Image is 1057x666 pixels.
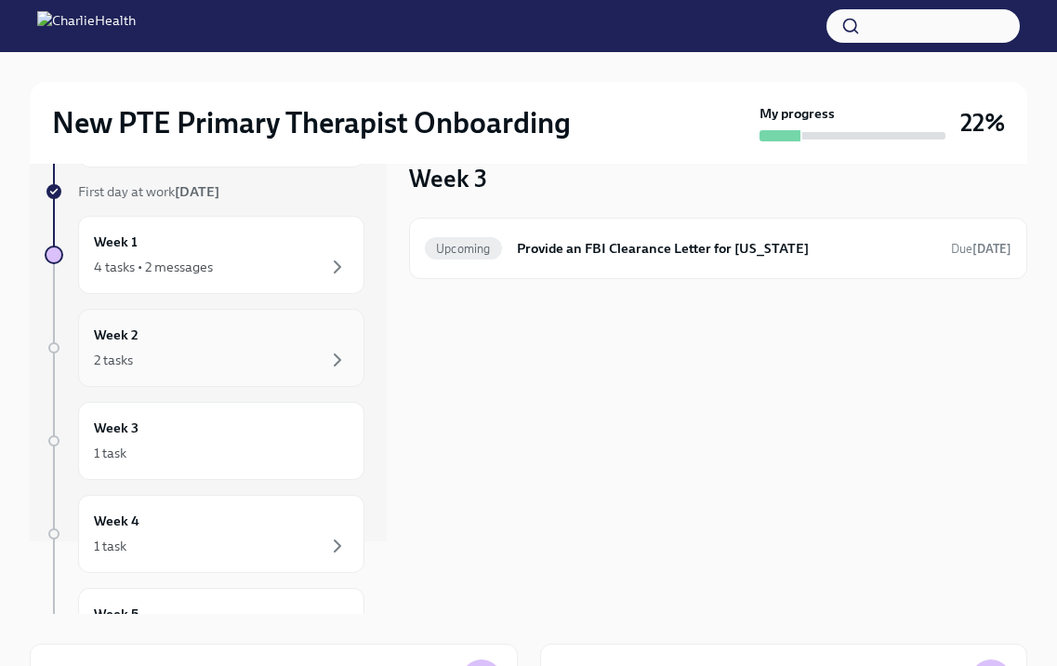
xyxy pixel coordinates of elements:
[951,242,1011,256] span: Due
[94,418,139,438] h6: Week 3
[37,11,136,41] img: CharlieHealth
[45,309,364,387] a: Week 22 tasks
[517,238,936,259] h6: Provide an FBI Clearance Letter for [US_STATE]
[52,104,571,141] h2: New PTE Primary Therapist Onboarding
[760,104,835,123] strong: My progress
[94,351,133,369] div: 2 tasks
[972,242,1011,256] strong: [DATE]
[409,162,487,195] h3: Week 3
[94,604,139,624] h6: Week 5
[45,402,364,480] a: Week 31 task
[78,183,219,200] span: First day at work
[45,216,364,294] a: Week 14 tasks • 2 messages
[960,106,1005,140] h3: 22%
[425,233,1011,263] a: UpcomingProvide an FBI Clearance Letter for [US_STATE]Due[DATE]
[951,240,1011,258] span: October 30th, 2025 07:00
[45,182,364,201] a: First day at work[DATE]
[425,242,502,256] span: Upcoming
[45,588,364,666] a: Week 5
[94,232,138,252] h6: Week 1
[94,325,139,345] h6: Week 2
[94,537,126,555] div: 1 task
[175,183,219,200] strong: [DATE]
[94,511,139,531] h6: Week 4
[45,495,364,573] a: Week 41 task
[94,444,126,462] div: 1 task
[94,258,213,276] div: 4 tasks • 2 messages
